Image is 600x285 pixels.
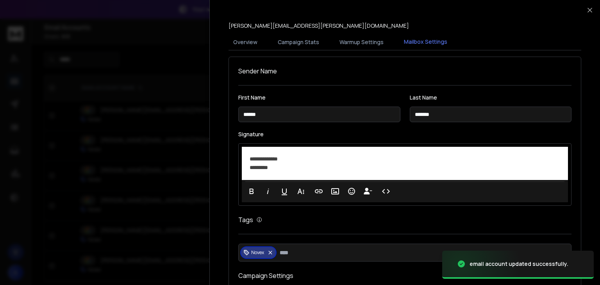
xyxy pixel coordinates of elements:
[238,66,571,76] h1: Sender Name
[311,183,326,199] button: Insert Link (Ctrl+K)
[379,183,393,199] button: Code View
[261,183,275,199] button: Italic (Ctrl+I)
[328,183,343,199] button: Insert Image (Ctrl+P)
[251,249,264,256] p: Novex
[273,34,324,51] button: Campaign Stats
[244,183,259,199] button: Bold (Ctrl+B)
[335,34,388,51] button: Warmup Settings
[344,183,359,199] button: Emoticons
[399,33,452,51] button: Mailbox Settings
[410,95,572,100] label: Last Name
[229,34,262,51] button: Overview
[277,183,292,199] button: Underline (Ctrl+U)
[238,271,571,280] h1: Campaign Settings
[361,183,375,199] button: Insert Unsubscribe Link
[238,95,400,100] label: First Name
[238,132,571,137] label: Signature
[293,183,308,199] button: More Text
[229,22,409,30] p: [PERSON_NAME][EMAIL_ADDRESS][PERSON_NAME][DOMAIN_NAME]
[238,215,253,224] h1: Tags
